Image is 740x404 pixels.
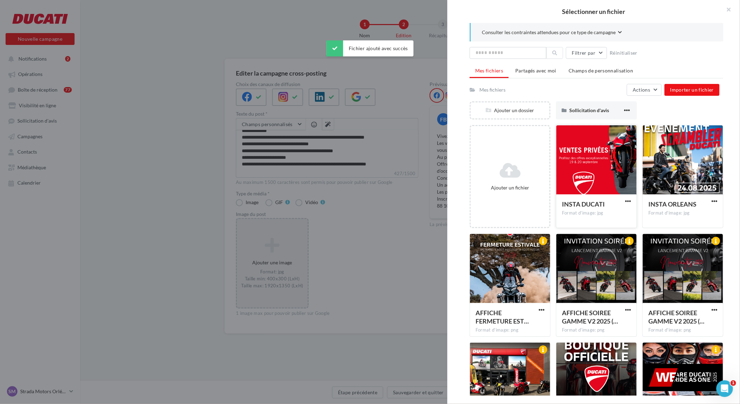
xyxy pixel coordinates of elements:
[648,327,717,333] div: Format d'image: png
[670,87,714,93] span: Importer un fichier
[515,68,556,73] span: Partagés avec moi
[326,40,414,56] div: Fichier ajouté avec succès
[482,29,622,37] button: Consulter les contraintes attendues pour ce type de campagne
[475,68,503,73] span: Mes fichiers
[562,327,631,333] div: Format d'image: png
[562,200,605,208] span: INSTA DUCATI
[627,84,662,96] button: Actions
[648,210,717,216] div: Format d'image: jpg
[458,8,729,15] h2: Sélectionner un fichier
[562,210,631,216] div: Format d'image: jpg
[731,380,736,386] span: 1
[569,68,633,73] span: Champs de personnalisation
[566,47,607,59] button: Filtrer par
[648,200,696,208] span: INSTA ORLEANS
[716,380,733,397] iframe: Intercom live chat
[569,107,609,113] span: Sollicitation d'avis
[476,309,529,325] span: AFFICHE FERMETURE ESTIVALE (2)
[482,29,616,36] span: Consulter les contraintes attendues pour ce type de campagne
[479,86,506,93] div: Mes fichiers
[473,184,547,191] div: Ajouter un fichier
[633,87,650,93] span: Actions
[562,309,618,325] span: AFFICHE SOIREE GAMME V2 2025 (Publication Instagram (45))
[664,84,719,96] button: Importer un fichier
[476,327,545,333] div: Format d'image: png
[648,309,704,325] span: AFFICHE SOIREE GAMME V2 2025 (Publication Instagram (45))
[471,107,549,114] div: Ajouter un dossier
[607,49,640,57] button: Réinitialiser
